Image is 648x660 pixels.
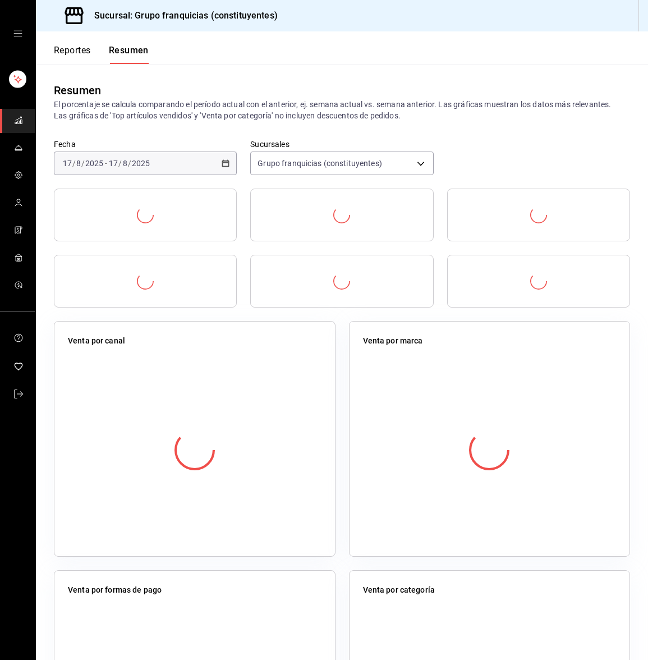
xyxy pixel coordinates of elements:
[105,159,107,168] span: -
[85,159,104,168] input: ----
[109,45,149,64] button: Resumen
[54,45,91,64] button: Reportes
[363,335,423,347] p: Venta por marca
[54,82,101,99] div: Resumen
[128,159,131,168] span: /
[81,159,85,168] span: /
[258,158,382,169] span: Grupo franquicias (constituyentes)
[13,29,22,38] button: open drawer
[131,159,150,168] input: ----
[62,159,72,168] input: --
[54,99,630,121] p: El porcentaje se calcula comparando el período actual con el anterior, ej. semana actual vs. sema...
[363,584,435,596] p: Venta por categoría
[54,45,149,64] div: navigation tabs
[85,9,278,22] h3: Sucursal: Grupo franquicias (constituyentes)
[122,159,128,168] input: --
[68,335,125,347] p: Venta por canal
[108,159,118,168] input: --
[54,140,237,148] label: Fecha
[76,159,81,168] input: --
[250,140,433,148] label: Sucursales
[72,159,76,168] span: /
[68,584,162,596] p: Venta por formas de pago
[118,159,122,168] span: /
